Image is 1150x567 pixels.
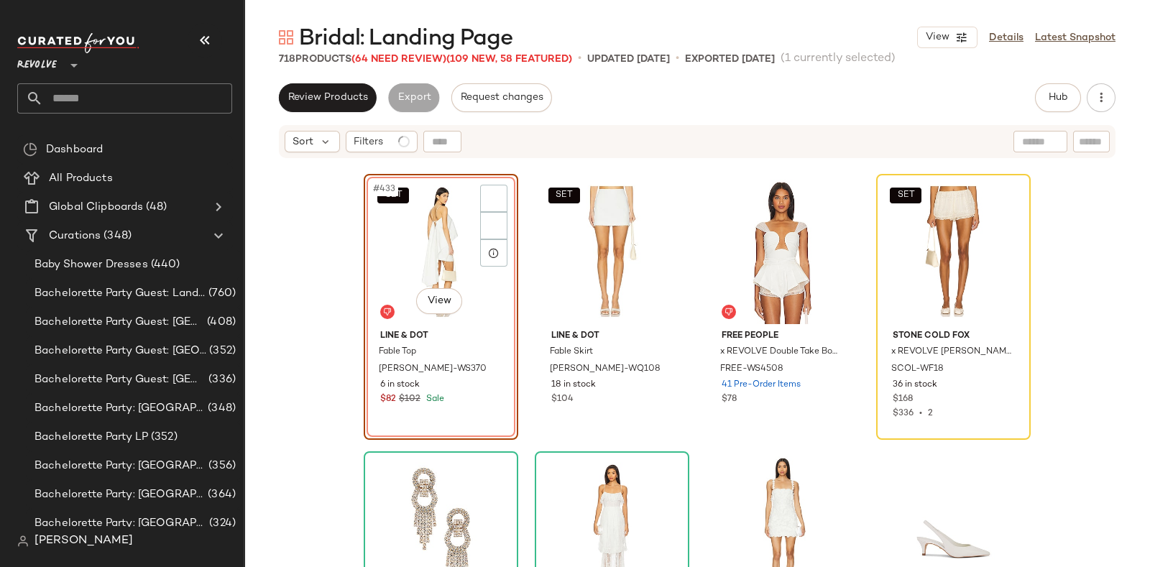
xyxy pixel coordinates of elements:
[891,346,1013,359] span: x REVOLVE [PERSON_NAME] Embroidered Short
[206,285,236,302] span: (760)
[551,330,673,343] span: Line & Dot
[720,346,842,359] span: x REVOLVE Double Take Bodysuit
[287,92,368,103] span: Review Products
[893,379,937,392] span: 36 in stock
[722,330,843,343] span: Free People
[720,363,783,376] span: FREE-WS4508
[891,363,944,376] span: SCOL-WF18
[299,24,512,53] span: Bridal: Landing Page
[896,190,914,200] span: SET
[1035,83,1081,112] button: Hub
[279,54,295,65] span: 718
[101,228,132,244] span: (348)
[722,379,801,392] span: 41 Pre-Order Items
[881,179,1026,324] img: SCOL-WF18_V1.jpg
[555,190,573,200] span: SET
[351,54,446,65] span: (64 Need Review)
[551,379,596,392] span: 18 in stock
[34,257,148,273] span: Baby Shower Dresses
[724,308,733,316] img: svg%3e
[917,27,977,48] button: View
[548,188,580,203] button: SET
[925,32,949,43] span: View
[34,314,204,331] span: Bachelorette Party Guest: [GEOGRAPHIC_DATA]
[379,346,416,359] span: Fable Top
[46,142,103,158] span: Dashboard
[383,308,392,316] img: svg%3e
[781,50,896,68] span: (1 currently selected)
[890,188,921,203] button: SET
[143,199,167,216] span: (48)
[416,288,462,314] button: View
[893,330,1014,343] span: Stone Cold Fox
[17,33,139,53] img: cfy_white_logo.C9jOOHJF.svg
[23,142,37,157] img: svg%3e
[1048,92,1068,103] span: Hub
[1035,30,1115,45] a: Latest Snapshot
[550,363,661,376] span: [PERSON_NAME]-WQ108
[587,52,670,67] p: updated [DATE]
[279,30,293,45] img: svg%3e
[369,179,513,324] img: LEAX-WS370_V1.jpg
[550,346,593,359] span: Fable Skirt
[372,182,398,196] span: #433
[540,179,684,324] img: LEAX-WQ108_V1.jpg
[17,535,29,547] img: svg%3e
[17,49,57,75] span: Revolve
[49,170,113,187] span: All Products
[710,179,855,324] img: FREE-WS4508_V1.jpg
[989,30,1023,45] a: Details
[293,134,313,149] span: Sort
[379,363,487,376] span: [PERSON_NAME]-WS370
[426,295,451,307] span: View
[204,314,236,331] span: (408)
[206,343,236,359] span: (352)
[685,52,775,67] p: Exported [DATE]
[49,199,143,216] span: Global Clipboards
[34,285,206,302] span: Bachelorette Party Guest: Landing Page
[206,372,236,388] span: (336)
[446,54,572,65] span: (109 New, 58 Featured)
[676,50,679,68] span: •
[34,372,206,388] span: Bachelorette Party Guest: [GEOGRAPHIC_DATA]
[34,343,206,359] span: Bachelorette Party Guest: [GEOGRAPHIC_DATA]
[578,50,581,68] span: •
[460,92,543,103] span: Request changes
[148,257,180,273] span: (440)
[354,134,383,149] span: Filters
[451,83,552,112] button: Request changes
[49,228,101,244] span: Curations
[279,83,377,112] button: Review Products
[279,52,572,67] div: Products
